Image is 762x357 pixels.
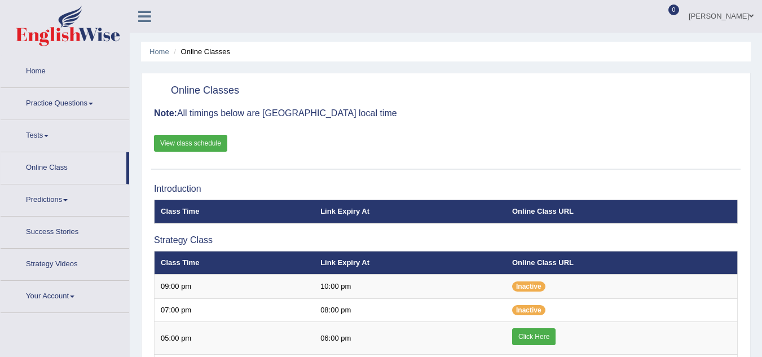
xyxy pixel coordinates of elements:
th: Class Time [155,251,315,275]
span: Inactive [512,281,545,292]
th: Link Expiry At [314,251,506,275]
td: 08:00 pm [314,298,506,322]
a: Strategy Videos [1,249,129,277]
td: 10:00 pm [314,275,506,298]
th: Online Class URL [506,200,738,223]
a: Home [149,47,169,56]
a: Your Account [1,281,129,309]
td: 09:00 pm [155,275,315,298]
li: Online Classes [171,46,230,57]
b: Note: [154,108,177,118]
th: Online Class URL [506,251,738,275]
a: View class schedule [154,135,227,152]
a: Home [1,56,129,84]
a: Tests [1,120,129,148]
span: 0 [668,5,680,15]
span: Inactive [512,305,545,315]
a: Click Here [512,328,556,345]
td: 06:00 pm [314,322,506,355]
a: Success Stories [1,217,129,245]
h3: Strategy Class [154,235,738,245]
th: Link Expiry At [314,200,506,223]
a: Online Class [1,152,126,180]
h3: Introduction [154,184,738,194]
td: 05:00 pm [155,322,315,355]
a: Predictions [1,184,129,213]
td: 07:00 pm [155,298,315,322]
h3: All timings below are [GEOGRAPHIC_DATA] local time [154,108,738,118]
h2: Online Classes [154,82,239,99]
th: Class Time [155,200,315,223]
a: Practice Questions [1,88,129,116]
